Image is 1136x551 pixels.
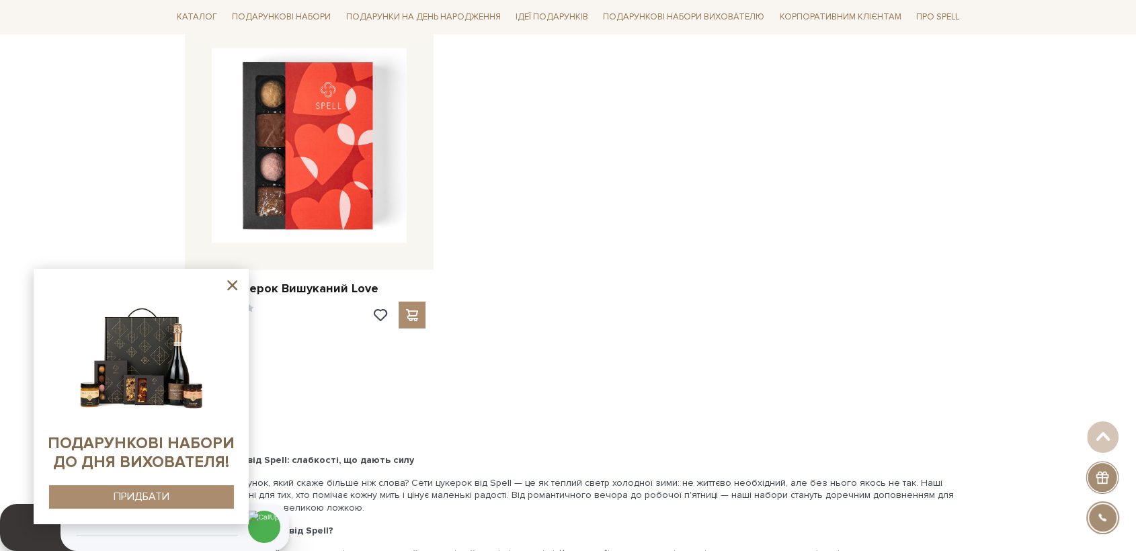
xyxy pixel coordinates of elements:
[598,5,770,28] a: Подарункові набори вихователю
[341,7,506,28] a: Подарунки на День народження
[179,477,957,514] p: Шукаєте подарунок, який скаже більше ніж слова? Сети цукерок від Spell — це як теплий светр холод...
[171,7,222,28] a: Каталог
[193,281,425,296] a: Набір цукерок Вишуканий Love
[911,7,965,28] a: Про Spell
[227,7,336,28] a: Подарункові набори
[510,7,594,28] a: Ідеї подарунків
[774,5,907,28] a: Корпоративним клієнтам
[179,454,414,466] b: Сети цукерок від Spell: слабкості, що дають силу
